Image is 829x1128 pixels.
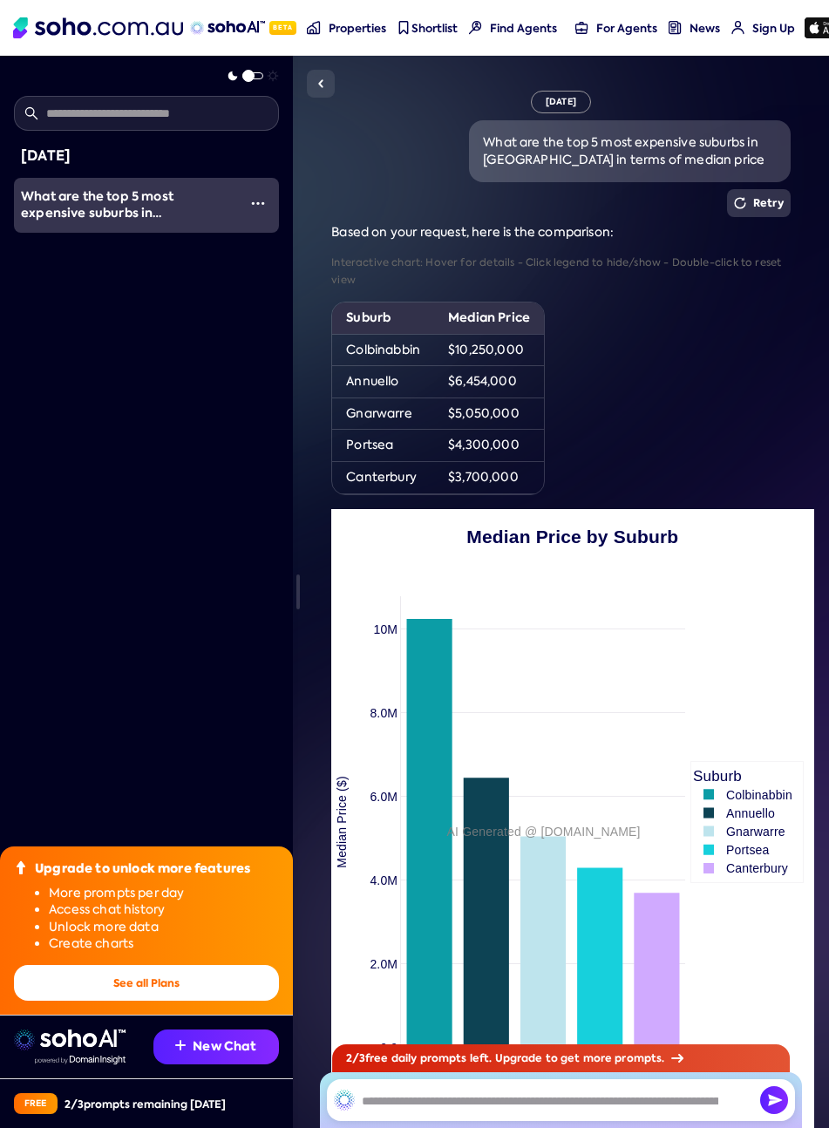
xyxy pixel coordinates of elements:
[153,1029,279,1064] button: New Chat
[332,366,434,398] td: Annuello
[13,17,183,38] img: Soho Logo
[190,21,264,35] img: sohoAI logo
[434,461,544,493] td: $3,700,000
[331,224,614,240] span: Based on your request, here is the comparison:
[334,1090,355,1111] img: SohoAI logo black
[269,21,296,35] span: Beta
[469,21,482,34] img: Find agents icon
[434,398,544,430] td: $5,050,000
[14,178,237,233] a: What are the top 5 most expensive suburbs in [GEOGRAPHIC_DATA] in terms of median price
[734,197,746,209] img: Retry icon
[49,885,279,902] li: More prompts per day
[65,1097,226,1111] div: 2 / 3 prompts remaining [DATE]
[690,21,720,36] span: News
[411,21,458,36] span: Shortlist
[752,21,795,36] span: Sign Up
[332,398,434,430] td: Gnarwarre
[329,21,386,36] span: Properties
[310,73,331,94] img: Sidebar toggle icon
[397,21,410,34] img: shortlist-nav icon
[175,1040,186,1050] img: Recommendation icon
[669,21,682,34] img: news-nav icon
[332,302,434,334] th: Suburb
[307,21,320,34] img: properties-nav icon
[21,188,237,222] div: What are the top 5 most expensive suburbs in Melbourne in terms of median price
[434,302,544,334] th: Median Price
[332,461,434,493] td: Canterbury
[14,1093,58,1114] div: Free
[531,91,591,113] div: [DATE]
[14,965,279,1001] button: See all Plans
[35,1056,126,1064] img: Data provided by Domain Insight
[332,334,434,366] td: Colbinabbin
[14,860,28,874] img: Upgrade icon
[49,901,279,919] li: Access chat history
[731,21,744,34] img: for-agents-nav icon
[483,134,777,168] div: What are the top 5 most expensive suburbs in [GEOGRAPHIC_DATA] in terms of median price
[434,334,544,366] td: $10,250,000
[49,935,279,953] li: Create charts
[14,1029,126,1050] img: sohoai logo
[575,21,588,34] img: for-agents-nav icon
[434,366,544,398] td: $6,454,000
[21,187,228,256] span: What are the top 5 most expensive suburbs in [GEOGRAPHIC_DATA] in terms of median price
[331,255,781,288] small: Interactive chart: Hover for details - Click legend to hide/show - Double-click to reset view
[21,145,272,167] div: [DATE]
[760,1086,788,1114] button: Send
[760,1086,788,1114] img: Send icon
[35,860,250,878] div: Upgrade to unlock more features
[332,430,434,462] td: Portsea
[49,919,279,936] li: Unlock more data
[671,1054,683,1063] img: Arrow icon
[332,1044,791,1072] div: 2 / 3 free daily prompts left. Upgrade to get more prompts.
[596,21,657,36] span: For Agents
[693,767,742,784] text: Suburb
[251,196,265,210] img: More icon
[727,189,791,217] button: Retry
[490,21,557,36] span: Find Agents
[434,430,544,462] td: $4,300,000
